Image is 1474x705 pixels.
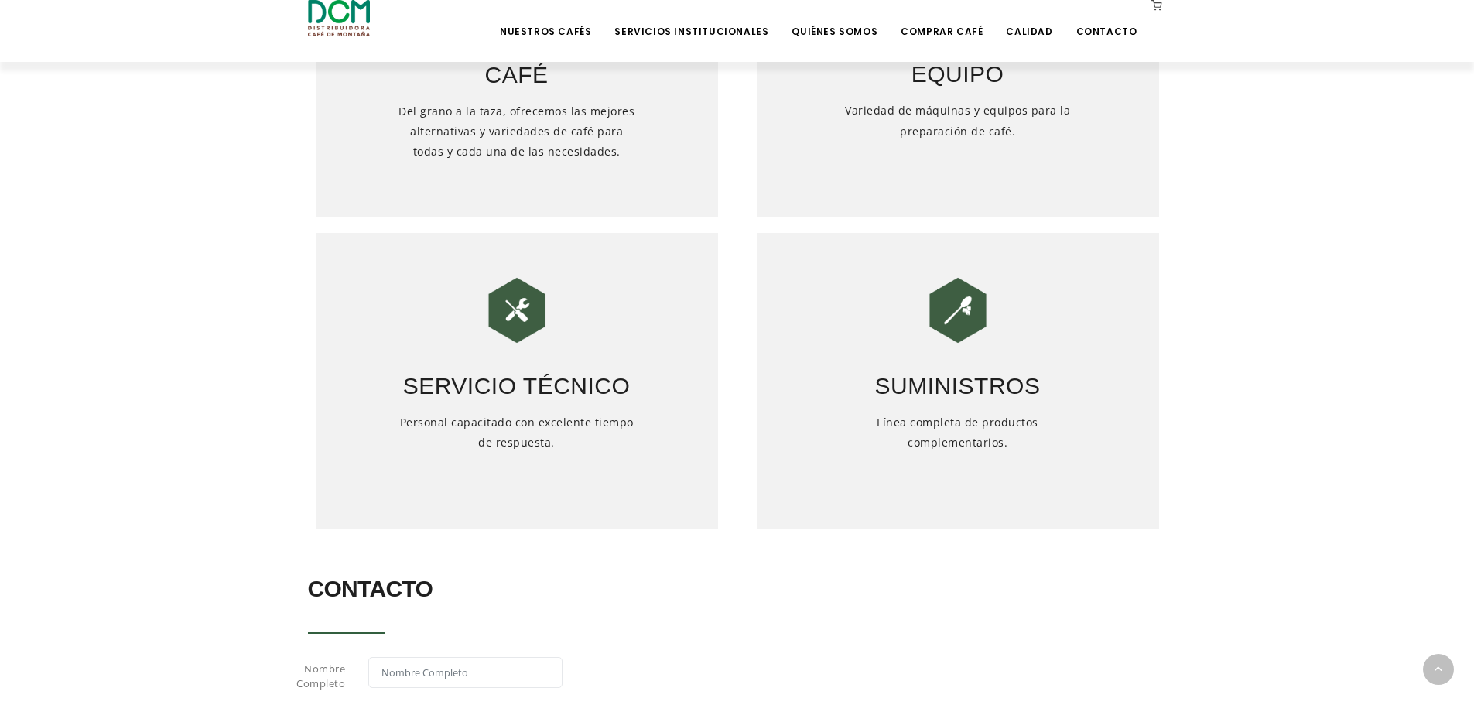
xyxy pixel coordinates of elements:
input: Nombre Completo [368,657,563,688]
h5: Del grano a la taza, ofrecemos las mejores alternativas y variedades de café para todas y cada un... [396,101,638,202]
h5: Personal capacitado con excelente tiempo de respuesta. [396,412,638,513]
a: Servicios Institucionales [605,2,778,38]
a: Calidad [997,2,1062,38]
img: DCM-WEB-HOME-ICONOS-240X240-03.png [478,272,556,349]
h2: CONTACTO [308,567,1167,611]
h3: Servicio Técnico [316,349,718,403]
h3: Suministros [757,349,1159,403]
a: Contacto [1067,2,1147,38]
a: Nuestros Cafés [491,2,600,38]
a: Comprar Café [891,2,992,38]
img: DCM-WEB-HOME-ICONOS-240X240-04.png [919,272,997,349]
h3: Equipo [757,37,1159,91]
h3: Café [316,38,718,92]
h5: Variedad de máquinas y equipos para la preparación de café. [837,101,1079,201]
h5: Línea completa de productos complementarios. [837,412,1079,513]
label: Nombre Completo [285,657,357,697]
a: Quiénes Somos [782,2,887,38]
